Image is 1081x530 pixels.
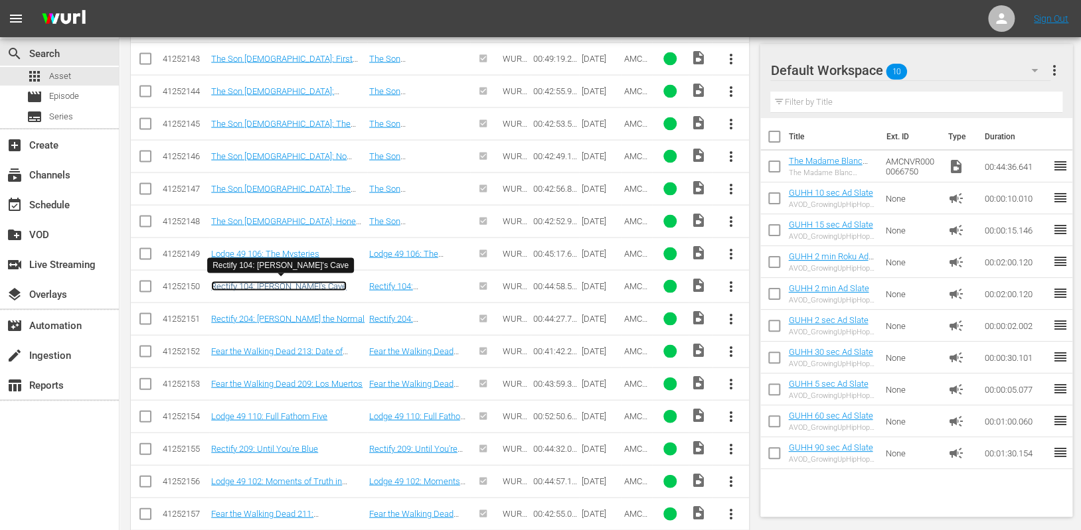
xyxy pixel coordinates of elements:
span: more_vert [722,473,738,489]
span: reorder [1052,349,1068,365]
span: WURL Feed [503,346,527,365]
span: reorder [1052,413,1068,429]
td: None [880,373,943,405]
span: AMCNVR0000007297 [624,281,648,320]
span: Ad [948,286,964,302]
span: WURL Feed [503,443,527,463]
td: 00:02:00.120 [979,278,1052,310]
a: Sign Out [1034,13,1068,24]
span: Series [27,109,42,125]
a: GUHH 30 sec Ad Slate [788,347,873,357]
span: AMCNVR0000007054 [624,53,648,93]
a: Fear the Walking Dead 209: Los Muertos [369,378,459,398]
span: Ad [948,445,964,461]
span: Video [691,244,707,260]
div: 41252149 [163,248,207,258]
span: Ad [948,222,964,238]
div: 00:44:57.111 [533,476,577,486]
div: 41252151 [163,313,207,323]
span: Ad [948,381,964,397]
td: 00:00:30.101 [979,342,1052,373]
td: None [880,246,943,278]
span: more_vert [722,83,738,99]
button: more_vert [714,400,746,432]
div: [DATE] [581,411,620,421]
div: 41252153 [163,378,207,388]
div: AVOD_GrowingUpHipHopWeTV_WillBeRightBack _10sec_RB24_S01398805006 [788,200,875,209]
div: Rectify 104: [PERSON_NAME]'s Cave [212,259,349,271]
span: VOD [7,227,23,243]
div: 00:41:42.250 [533,346,577,356]
span: WURL Feed [503,378,527,398]
a: Lodge 49 106: The Mysteries [369,248,444,268]
img: ans4CAIJ8jUAAAAAAAAAAAAAAAAAAAAAAAAgQb4GAAAAAAAAAAAAAAAAAAAAAAAAJMjXAAAAAAAAAAAAAAAAAAAAAAAAgAT5G... [32,3,96,34]
a: The Madame Blanc Mysteries 103: Episode 3 [788,156,867,186]
span: Video [691,504,707,520]
td: None [880,405,943,437]
div: 00:43:59.303 [533,378,577,388]
span: Channels [7,167,23,183]
span: more_vert [722,278,738,294]
th: Title [788,118,878,155]
div: [DATE] [581,216,620,226]
span: AMCNVR0000007312 [624,443,648,483]
div: AVOD_GrowingUpHipHopWeTV_WillBeRightBack _5sec_RB24_S01398805007 [788,391,875,400]
div: AVOD_GrowingUpHipHopWeTV_WillBeRightBack _2MinCountdown_RB24_S01398804001-Roku [788,264,875,273]
div: [DATE] [581,118,620,128]
a: GUHH 90 sec Ad Slate [788,442,873,452]
div: 00:42:55.907 [533,86,577,96]
div: 00:52:50.626 [533,411,577,421]
div: [DATE] [581,346,620,356]
span: WURL Feed [503,216,527,235]
span: more_vert [722,180,738,196]
div: AVOD_GrowingUpHipHopWeTV_WillBeRightBack _2Min_RB24_S01398805001 [788,296,875,304]
td: 00:02:00.120 [979,246,1052,278]
button: more_vert [714,172,746,204]
a: Lodge 49 102: Moments of Truth in Service [211,476,347,496]
span: Video [691,407,707,423]
button: more_vert [714,42,746,74]
a: Rectify 209: Until You're Blue [369,443,463,463]
span: AMCNVR0000006990 [624,378,648,418]
div: [DATE] [581,443,620,453]
div: 00:42:49.108 [533,151,577,161]
a: The Son [DEMOGRAPHIC_DATA]: Honey [PERSON_NAME] [369,216,459,245]
span: Ad [948,254,964,270]
a: GUHH 2 min Ad Slate [788,283,869,293]
a: Rectify 204: [PERSON_NAME] the Normal [211,313,365,323]
button: more_vert [714,205,746,237]
span: reorder [1052,285,1068,301]
span: WURL Feed [503,118,527,138]
a: Rectify 104: [PERSON_NAME]'s Cave [369,281,459,300]
div: AVOD_GrowingUpHipHopWeTV_WillBeRightBack _2sec_RB24_S01398805008 [788,328,875,336]
a: GUHH 5 sec Ad Slate [788,379,868,389]
div: AVOD_GrowingUpHipHopWeTV_WillBeRightBack _60sec_RB24_S01398805003 [788,423,875,432]
span: Ad [948,190,964,206]
button: more_vert [1046,54,1062,86]
div: 41252155 [163,443,207,453]
td: AMCNVR0000066750 [880,151,943,182]
td: 00:00:15.146 [979,214,1052,246]
span: AMCNVR0000007030 [624,248,648,288]
div: 41252150 [163,281,207,291]
div: [DATE] [581,53,620,63]
span: more_vert [722,375,738,391]
button: more_vert [714,270,746,302]
div: [DATE] [581,151,620,161]
div: 41252152 [163,346,207,356]
a: The Son [DEMOGRAPHIC_DATA]: The Plum Tree [211,183,356,203]
span: WURL Feed [503,508,527,528]
div: 41252145 [163,118,207,128]
a: GUHH 2 min Roku Ad Slate [788,251,873,271]
span: more_vert [722,148,738,164]
div: AVOD_GrowingUpHipHopWeTV_WillBeRightBack _90sec_RB24_S01398805002 [788,455,875,464]
span: Video [691,472,707,488]
div: 00:49:19.248 [533,53,577,63]
a: Lodge 49 106: The Mysteries [211,248,319,258]
div: 00:42:53.571 [533,118,577,128]
div: 41252148 [163,216,207,226]
span: Automation [7,318,23,334]
div: 00:42:56.824 [533,183,577,193]
div: 00:44:27.748 [533,313,577,323]
span: Ad [948,318,964,334]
